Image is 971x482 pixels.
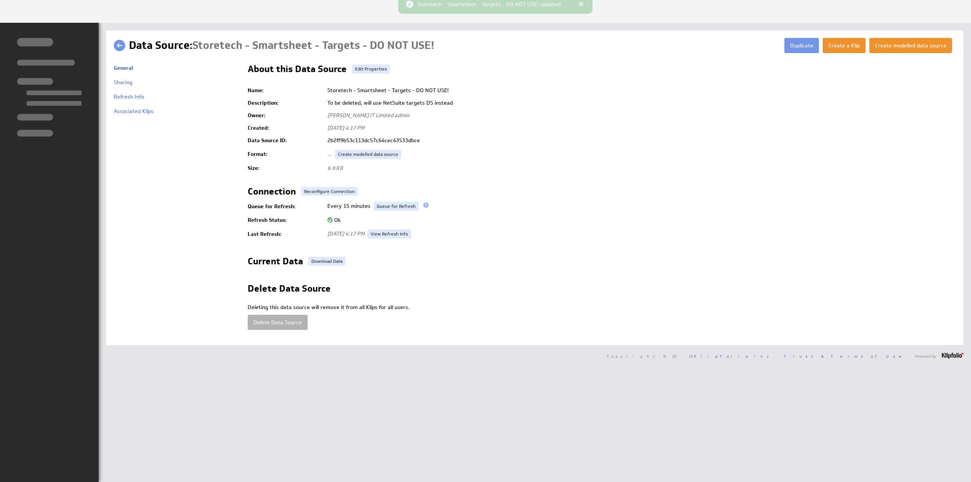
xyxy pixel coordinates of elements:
[248,315,308,330] button: Delete Data Source
[114,64,133,71] a: General
[417,2,562,8] span: Storetech - Smartsheet - Targets - DO NOT USE! updated.
[869,38,952,53] button: Create modelled data source
[301,187,358,196] a: Reconfigure Connection
[248,214,324,226] td: Refresh Status:
[327,203,371,209] span: Every 15 minutes
[114,108,154,115] a: Associated Klips
[335,150,401,159] a: Create modelled data source
[352,64,390,74] a: Edit Properties
[327,217,341,223] span: Ok
[248,304,956,311] p: Deleting this data source will remove it from all Klips for all users.
[914,354,936,358] span: Powered by
[327,124,365,131] span: [DATE] 4:17 PM
[248,134,324,147] td: Data Source ID:
[324,97,956,109] td: To be deleted, will use NetSuite targets DS instead
[374,202,419,211] a: Queue for Refresh
[114,93,144,100] a: Refresh Info
[327,230,365,237] span: [DATE] 4:17 PM
[784,38,819,53] button: Duplicate
[129,38,434,53] h1: Data Source:
[607,354,776,358] span: Copyright © 2025
[248,122,324,134] td: Created:
[248,84,324,97] td: Name:
[942,353,963,359] img: logo-footer.png
[248,97,324,109] td: Description:
[248,226,324,242] td: Last Refresh:
[248,162,324,174] td: Size:
[248,109,324,122] td: Owner:
[823,38,866,53] button: Create a Klip
[327,151,332,157] span: ...
[17,38,82,137] img: skeleton-sidenav.svg
[327,112,409,119] span: [PERSON_NAME] IT Limited admin
[324,84,956,97] td: Storetech - Smartsheet - Targets - DO NOT USE!
[784,353,907,359] a: Trust & Terms of Use
[248,64,347,77] h2: About this Data Source
[114,79,132,86] a: Sharing
[248,187,296,199] h2: Connection
[308,257,346,266] a: Download Data
[694,353,776,359] a: Klipfolio Inc.
[192,38,434,52] span: Storetech - Smartsheet - Targets - DO NOT USE!
[248,284,331,296] h2: Delete Data Source
[248,199,324,214] td: Queue for Refresh:
[327,165,343,171] span: 6.9 KB
[248,147,324,162] td: Format:
[324,134,956,147] td: 2b2ff9b53c113dc57c64cec43533dbce
[368,229,411,239] a: View Refresh Info
[248,257,303,269] h2: Current Data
